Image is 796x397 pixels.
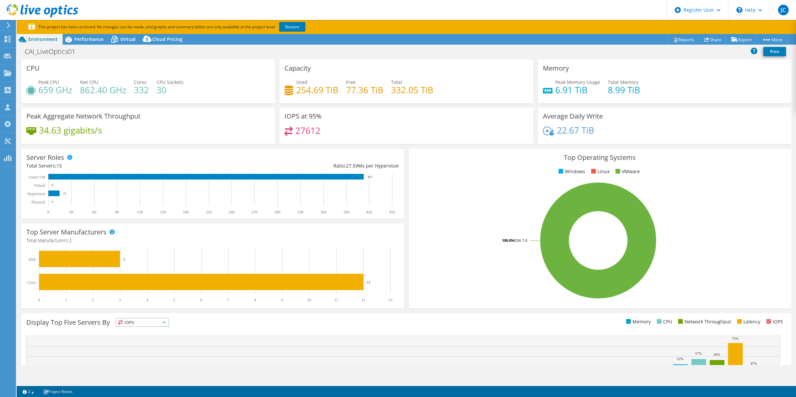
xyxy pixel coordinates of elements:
h4: 34.63 gigabits/s [39,127,102,134]
text: 1 [65,298,67,302]
li: Memory [624,318,651,325]
a: Export [726,34,757,45]
span: Used [296,79,307,85]
h4: 30 [157,86,184,94]
text: 13 [388,298,392,302]
h4: 254.69 TiB [296,86,338,94]
span: Cloud Pricing [152,36,183,42]
text: 180 [183,210,189,214]
text: 0 [38,298,40,302]
div: Ratio: VMs per Hypervisor [212,162,399,170]
a: 2 [18,387,39,396]
text: 10 [307,298,311,302]
text: 12 [367,280,370,284]
h3: Top Operating Systems [414,154,786,161]
h3: Peak Aggregate Network Throughput [26,113,141,120]
h4: 332 [134,86,149,94]
h3: Capacity [284,65,311,72]
a: Restore [279,22,305,32]
h4: 332.05 TiB [391,86,433,94]
text: 30 [69,210,73,214]
tspan: 100.0% [502,238,514,243]
h3: Top Server Manufacturers [26,228,107,236]
text: 12 [361,298,365,302]
text: 7 [227,298,229,302]
text: 5 [173,298,175,302]
text: 120 [137,210,143,214]
span: Performance [74,36,104,42]
a: Reports [667,34,699,45]
li: CPU [655,318,672,325]
h4: Total Manufacturers: [26,237,399,244]
span: Total Memory [608,79,638,85]
li: Latency [735,318,760,325]
h3: IOPS at 95% [284,113,322,120]
text: 150 [160,210,166,214]
h4: 862.40 GHz [80,86,126,94]
text: 2 [92,298,94,302]
span: Total [391,79,402,85]
text: 56% [713,352,720,356]
text: 390 [343,210,349,214]
text: 4 [146,298,148,302]
li: Network Throughput [676,318,731,325]
h4: 659 GHz [38,86,72,94]
span: JC [778,5,789,15]
text: 60 [92,210,96,214]
text: 47% [750,361,757,365]
text: 0 [52,200,53,203]
text: Guest VM [29,175,45,180]
h1: CAI_LiveOptics01 [22,48,86,55]
text: 57% [695,351,702,355]
text: 3 [123,257,125,261]
span: Peak Memory Usage [555,79,600,85]
text: 450 [389,210,395,214]
text: 52% [677,357,683,361]
li: VMware [614,168,640,175]
text: 270 [251,210,257,214]
h4: 77.36 TiB [346,86,383,94]
h4: 27612 [295,127,320,134]
svg: \n [736,7,742,13]
text: 330 [297,210,303,214]
text: 0 [52,184,53,187]
h3: Server Roles [26,154,64,161]
h3: Average Daily Write [543,113,603,120]
span: 15 [57,163,62,169]
a: Project Notes [38,387,77,396]
span: Environment [28,36,58,42]
h4: 6.91 TiB [555,86,600,94]
text: 360 [320,210,326,214]
span: CPU Sockets [157,79,184,85]
span: 2 [69,237,72,243]
text: Virtual [34,183,45,188]
span: Cores [134,79,147,85]
span: 27.5 [346,163,355,169]
tspan: ESXi 7.0 [514,238,527,243]
text: 0 [47,210,49,214]
text: Physical [31,200,45,204]
a: Share [699,34,726,45]
text: 6 [200,298,202,302]
h4: 22.67 TiB [557,127,594,134]
div: Total Servers: [26,162,212,170]
text: 240 [228,210,234,214]
text: 15 [63,192,66,195]
span: Peak CPU [38,79,59,85]
text: 9 [281,298,283,302]
text: 210 [206,210,212,214]
span: IOPS [116,318,169,326]
text: 300 [274,210,280,214]
text: 90 [115,210,119,214]
span: Virtual [120,36,136,42]
text: Dell [29,257,36,262]
a: More [757,34,788,45]
h4: 8.99 TiB [608,86,640,94]
p: This project has been archived. No changes can be made, and graphs and summary tables are only av... [28,23,355,31]
li: Windows [557,168,585,175]
a: Print [763,47,786,56]
h3: Memory [543,65,569,72]
li: IOPS [765,318,783,325]
span: Free [346,79,356,85]
text: 73% [732,336,738,340]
